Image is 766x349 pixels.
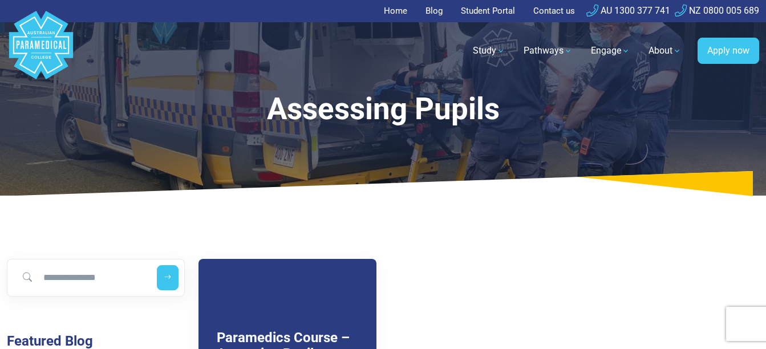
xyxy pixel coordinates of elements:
a: NZ 0800 005 689 [675,5,759,16]
a: Australian Paramedical College [7,22,75,80]
input: Search for blog [13,265,148,290]
a: About [642,35,688,67]
a: Apply now [698,38,759,64]
a: AU 1300 377 741 [586,5,670,16]
div: Assessing Pupils [101,91,665,127]
a: Engage [584,35,637,67]
a: Study [466,35,512,67]
a: Pathways [517,35,579,67]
